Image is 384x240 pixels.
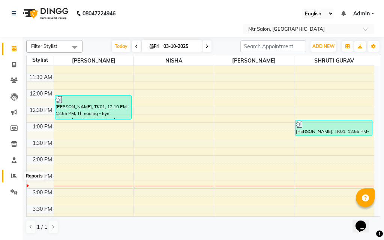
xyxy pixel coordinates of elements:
span: Filter Stylist [31,43,57,49]
span: SHRUTI GURAV [294,56,374,66]
img: logo [19,3,70,24]
span: Today [112,40,130,52]
button: ADD NEW [310,41,336,52]
div: [PERSON_NAME], TK01, 12:10 PM-12:55 PM, Threading - Eye Brows,Threading - Fore Head [55,95,131,119]
div: 3:30 PM [31,205,54,213]
span: NISHA [134,56,214,66]
div: 1:30 PM [31,139,54,147]
span: 1 / 1 [37,223,47,231]
input: 2025-10-03 [161,41,199,52]
div: 1:00 PM [31,123,54,131]
b: 08047224946 [82,3,115,24]
span: [PERSON_NAME] [214,56,294,66]
span: Admin [353,10,370,18]
div: [PERSON_NAME], TK01, 12:55 PM-01:25 PM, Styling - Hair Wash [295,120,372,136]
span: [PERSON_NAME] [54,56,134,66]
div: 12:30 PM [28,106,54,114]
div: Reports [24,171,44,180]
div: 12:00 PM [28,90,54,98]
span: ADD NEW [312,43,334,49]
span: Fri [148,43,161,49]
input: Search Appointment [240,40,306,52]
iframe: chat widget [352,210,376,233]
div: Stylist [27,56,54,64]
div: 2:00 PM [31,156,54,164]
div: 3:00 PM [31,189,54,197]
div: 11:30 AM [28,73,54,81]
